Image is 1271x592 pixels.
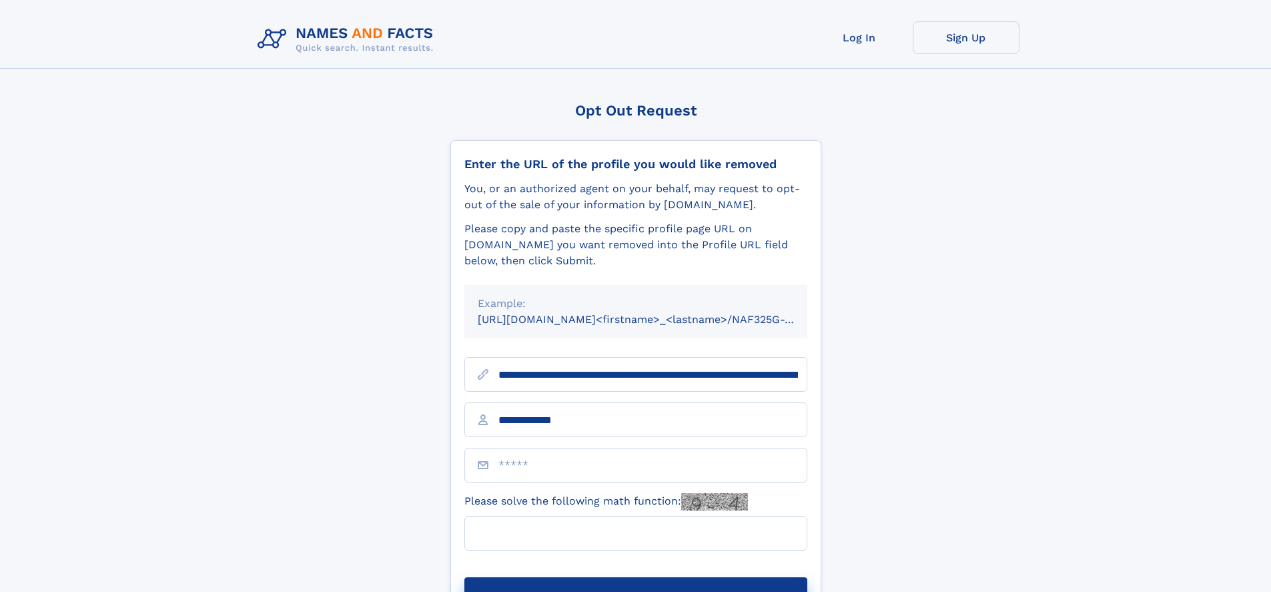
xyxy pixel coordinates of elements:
label: Please solve the following math function: [464,493,748,511]
img: Logo Names and Facts [252,21,444,57]
div: You, or an authorized agent on your behalf, may request to opt-out of the sale of your informatio... [464,181,807,213]
a: Log In [806,21,913,54]
div: Enter the URL of the profile you would like removed [464,157,807,172]
small: [URL][DOMAIN_NAME]<firstname>_<lastname>/NAF325G-xxxxxxxx [478,313,833,326]
div: Example: [478,296,794,312]
div: Opt Out Request [450,102,821,119]
div: Please copy and paste the specific profile page URL on [DOMAIN_NAME] you want removed into the Pr... [464,221,807,269]
a: Sign Up [913,21,1019,54]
